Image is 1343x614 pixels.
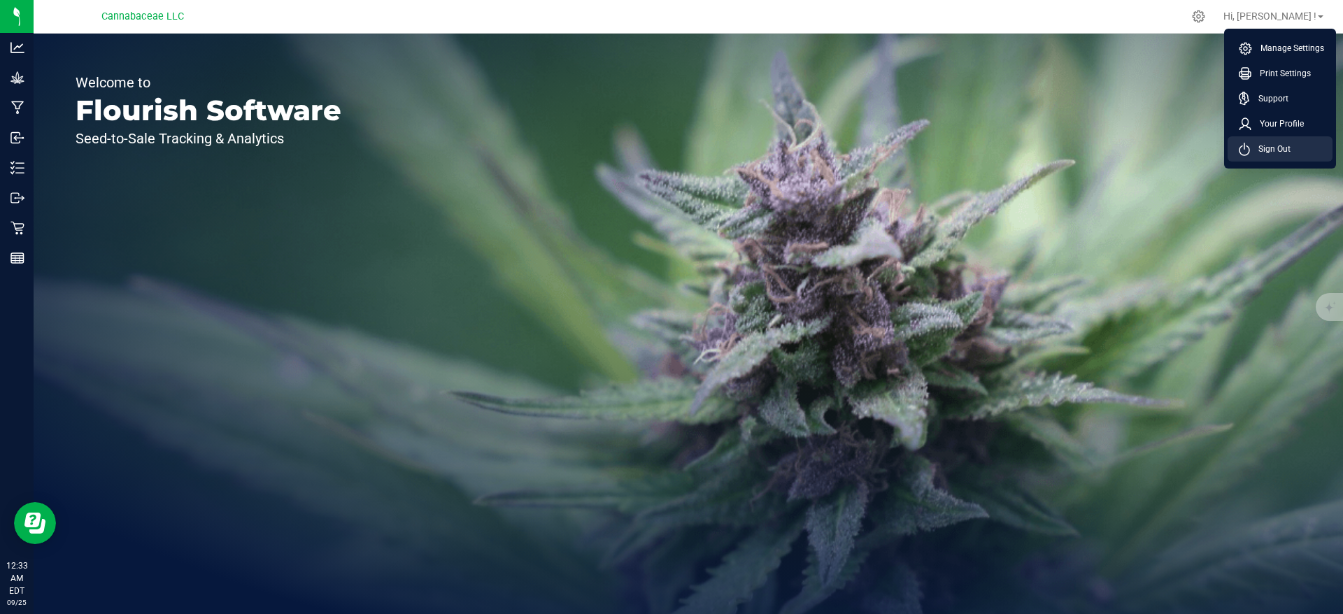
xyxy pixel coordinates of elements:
[10,41,24,55] inline-svg: Analytics
[10,191,24,205] inline-svg: Outbound
[10,101,24,115] inline-svg: Manufacturing
[1239,92,1327,106] a: Support
[6,597,27,608] p: 09/25
[1223,10,1316,22] span: Hi, [PERSON_NAME] !
[76,76,341,90] p: Welcome to
[1251,117,1304,131] span: Your Profile
[14,502,56,544] iframe: Resource center
[76,131,341,145] p: Seed-to-Sale Tracking & Analytics
[1250,92,1288,106] span: Support
[10,131,24,145] inline-svg: Inbound
[1250,142,1291,156] span: Sign Out
[1252,41,1324,55] span: Manage Settings
[6,559,27,597] p: 12:33 AM EDT
[10,71,24,85] inline-svg: Grow
[1190,10,1207,23] div: Manage settings
[10,221,24,235] inline-svg: Retail
[1251,66,1311,80] span: Print Settings
[10,161,24,175] inline-svg: Inventory
[1228,136,1333,162] li: Sign Out
[101,10,184,22] span: Cannabaceae LLC
[10,251,24,265] inline-svg: Reports
[76,97,341,124] p: Flourish Software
